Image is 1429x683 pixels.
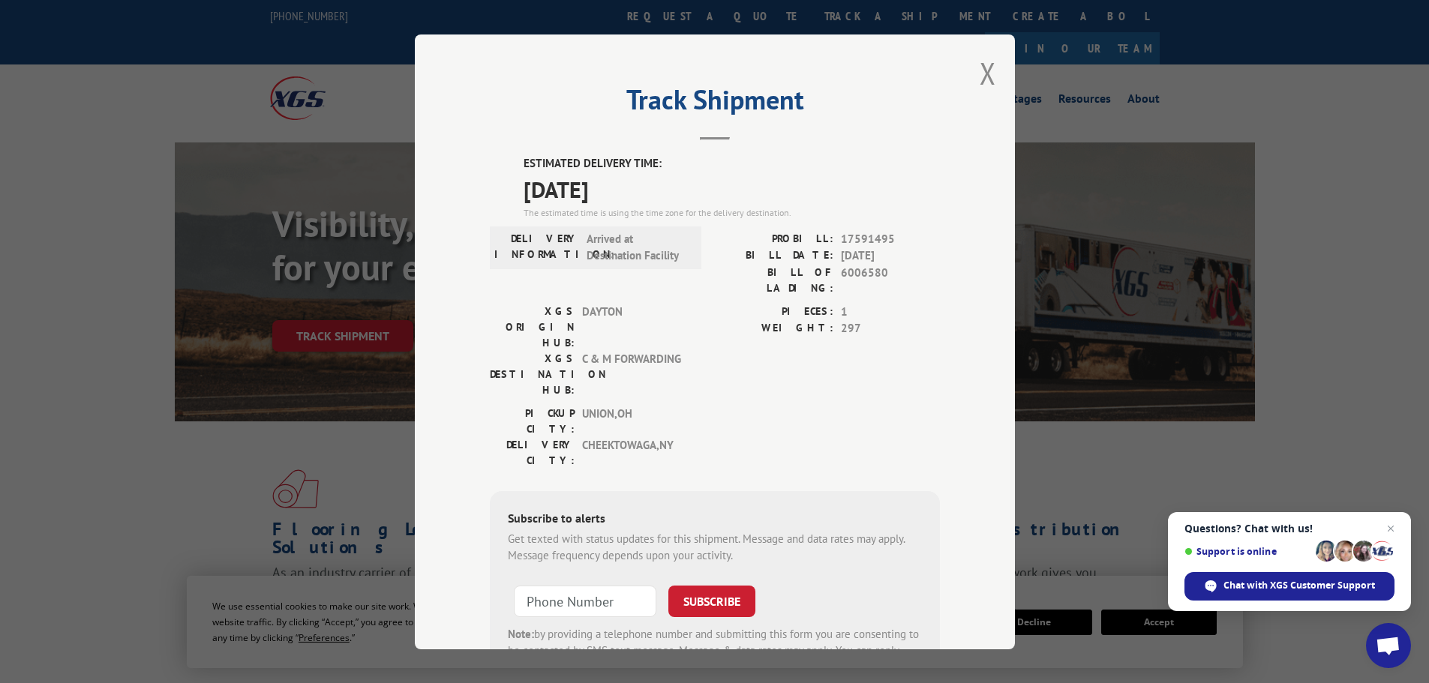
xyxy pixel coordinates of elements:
span: UNION , OH [582,405,683,436]
label: BILL OF LADING: [715,264,833,295]
span: Chat with XGS Customer Support [1184,572,1394,601]
a: Open chat [1366,623,1411,668]
label: DELIVERY INFORMATION: [494,230,579,264]
label: WEIGHT: [715,320,833,337]
label: DELIVERY CITY: [490,436,575,468]
label: PICKUP CITY: [490,405,575,436]
input: Phone Number [514,585,656,616]
span: 1 [841,303,940,320]
span: CHEEKTOWAGA , NY [582,436,683,468]
span: C & M FORWARDING [582,350,683,397]
label: PIECES: [715,303,833,320]
button: SUBSCRIBE [668,585,755,616]
span: [DATE] [524,172,940,205]
div: Get texted with status updates for this shipment. Message and data rates may apply. Message frequ... [508,530,922,564]
strong: Note: [508,626,534,640]
span: Arrived at Destination Facility [587,230,688,264]
h2: Track Shipment [490,89,940,118]
span: DAYTON [582,303,683,350]
label: XGS ORIGIN HUB: [490,303,575,350]
label: PROBILL: [715,230,833,247]
span: Questions? Chat with us! [1184,523,1394,535]
label: BILL DATE: [715,247,833,265]
span: Support is online [1184,546,1310,557]
label: XGS DESTINATION HUB: [490,350,575,397]
span: Chat with XGS Customer Support [1223,579,1375,592]
span: [DATE] [841,247,940,265]
span: 297 [841,320,940,337]
div: Subscribe to alerts [508,508,922,530]
div: The estimated time is using the time zone for the delivery destination. [524,205,940,219]
span: 6006580 [841,264,940,295]
button: Close modal [980,53,996,93]
span: 17591495 [841,230,940,247]
div: by providing a telephone number and submitting this form you are consenting to be contacted by SM... [508,625,922,676]
label: ESTIMATED DELIVERY TIME: [524,155,940,172]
